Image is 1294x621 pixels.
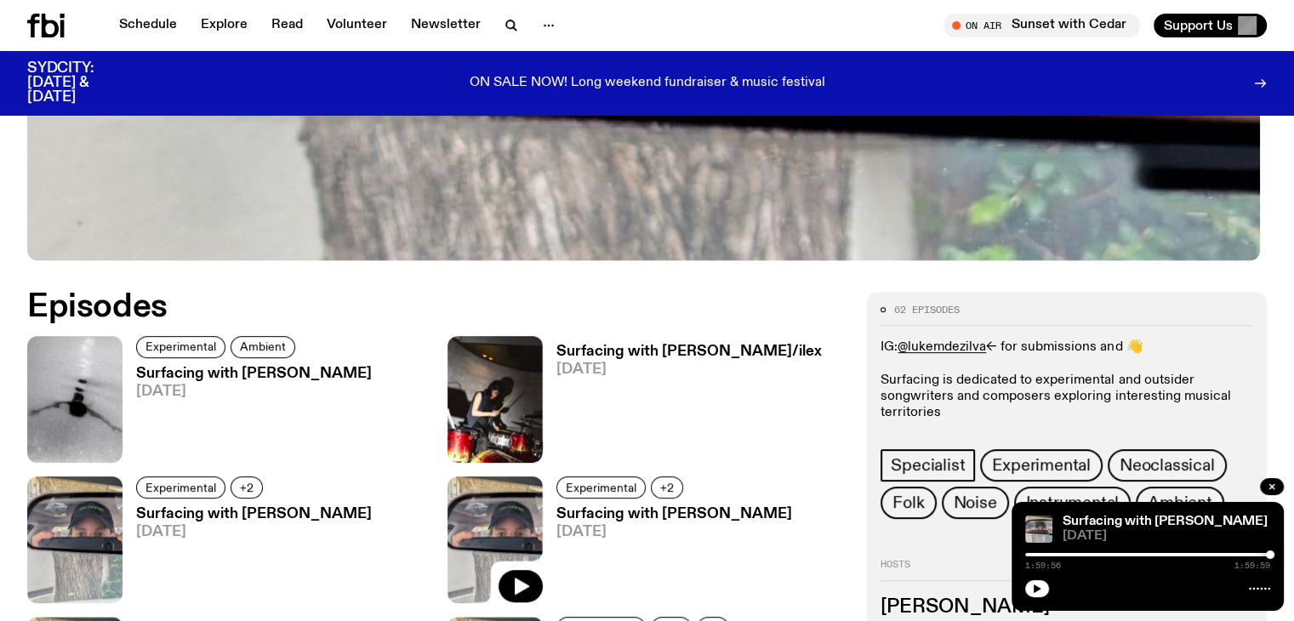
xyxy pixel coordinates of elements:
span: [DATE] [136,525,372,539]
span: Experimental [566,481,636,493]
span: Experimental [992,456,1091,475]
a: Surfacing with [PERSON_NAME][DATE] [123,367,372,463]
h3: Surfacing with [PERSON_NAME] [136,367,372,381]
a: Surfacing with [PERSON_NAME] [1063,515,1268,528]
span: Ambient [240,340,286,353]
a: Neoclassical [1108,449,1227,481]
h3: [PERSON_NAME] [881,598,1253,617]
button: On AirSunset with Cedar [943,14,1140,37]
p: IG: <- for submissions and 👋 Surfacing is dedicated to experimental and outsider songwriters and ... [881,339,1253,421]
span: Support Us [1164,18,1233,33]
button: Support Us [1154,14,1267,37]
h2: Hosts [881,560,1253,580]
a: Folk [881,487,936,519]
span: +2 [660,481,674,493]
span: Specialist [891,456,965,475]
span: 62 episodes [894,305,960,315]
img: Image by Billy Zammit [447,336,543,463]
a: Newsletter [401,14,491,37]
a: Volunteer [316,14,397,37]
a: Ambient [231,336,295,358]
h2: Episodes [27,292,847,322]
a: Explore [191,14,258,37]
span: Instrumental [1026,493,1120,512]
span: [DATE] [136,385,372,399]
a: Experimental [136,476,225,499]
span: Neoclassical [1120,456,1215,475]
a: Noise [942,487,1009,519]
h3: SYDCITY: [DATE] & [DATE] [27,61,136,105]
a: Surfacing with [PERSON_NAME]/ilex[DATE] [543,345,822,463]
h3: Surfacing with [PERSON_NAME] [556,507,792,521]
span: Folk [892,493,924,512]
a: Experimental [980,449,1103,481]
h3: Surfacing with [PERSON_NAME]/ilex [556,345,822,359]
span: +2 [240,481,254,493]
span: Noise [954,493,997,512]
button: +2 [231,476,263,499]
a: @lukemdezilva [898,340,986,354]
a: Surfacing with [PERSON_NAME][DATE] [543,507,792,603]
a: Surfacing with [PERSON_NAME][DATE] [123,507,372,603]
a: Specialist [881,449,975,481]
span: Experimental [145,481,216,493]
a: Experimental [556,476,646,499]
span: 1:59:59 [1234,561,1270,570]
a: Read [261,14,313,37]
p: ON SALE NOW! Long weekend fundraiser & music festival [470,76,825,91]
span: [DATE] [556,362,822,377]
button: +2 [651,476,683,499]
a: Ambient [1136,487,1224,519]
span: 1:59:56 [1025,561,1061,570]
a: Instrumental [1014,487,1132,519]
a: Schedule [109,14,187,37]
span: [DATE] [556,525,792,539]
span: Experimental [145,340,216,353]
span: Ambient [1148,493,1212,512]
h3: Surfacing with [PERSON_NAME] [136,507,372,521]
span: [DATE] [1063,530,1270,543]
a: Experimental [136,336,225,358]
